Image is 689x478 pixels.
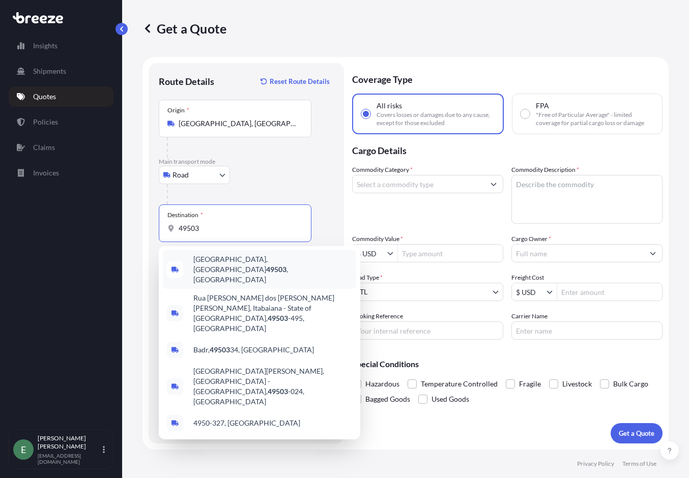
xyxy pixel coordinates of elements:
[387,248,397,258] button: Show suggestions
[352,63,663,94] p: Coverage Type
[159,158,334,166] p: Main transport mode
[536,111,654,127] span: "Free of Particular Average" - limited coverage for partial cargo loss or damage
[210,345,230,354] b: 49503
[511,321,663,340] input: Enter name
[33,168,59,178] p: Invoices
[352,321,503,340] input: Your internal reference
[142,20,226,37] p: Get a Quote
[270,76,330,86] p: Reset Route Details
[193,254,352,285] span: [GEOGRAPHIC_DATA], [GEOGRAPHIC_DATA] , [GEOGRAPHIC_DATA]
[352,134,663,165] p: Cargo Details
[519,376,541,392] span: Fragile
[644,244,662,262] button: Show suggestions
[562,376,592,392] span: Livestock
[38,453,101,465] p: [EMAIL_ADDRESS][DOMAIN_NAME]
[193,345,314,355] span: Badr, 34, [GEOGRAPHIC_DATA]
[193,418,300,428] span: 4950-327, [GEOGRAPHIC_DATA]
[33,66,66,76] p: Shipments
[193,366,352,407] span: [GEOGRAPHIC_DATA][PERSON_NAME], [GEOGRAPHIC_DATA] - [GEOGRAPHIC_DATA], -024, [GEOGRAPHIC_DATA]
[512,283,547,301] input: Freight Cost
[268,314,288,322] b: 49503
[353,244,387,262] input: Commodity Value
[352,273,383,283] span: Load Type
[179,223,299,233] input: Destination
[159,246,360,439] div: Show suggestions
[167,211,203,219] div: Destination
[512,244,644,262] input: Full name
[173,170,189,180] span: Road
[536,101,549,111] span: FPA
[268,387,288,396] b: 49503
[33,142,55,153] p: Claims
[266,265,286,274] b: 49503
[159,75,214,87] p: Route Details
[357,287,367,297] span: LTL
[577,460,614,468] p: Privacy Policy
[619,428,654,438] p: Get a Quote
[613,376,648,392] span: Bulk Cargo
[622,460,656,468] p: Terms of Use
[352,311,403,321] label: Booking Reference
[377,111,495,127] span: Covers losses or damages due to any cause, except for those excluded
[193,293,352,334] span: Rua [PERSON_NAME] dos [PERSON_NAME] [PERSON_NAME], Itabaiana - State of [GEOGRAPHIC_DATA], -495, ...
[159,166,230,184] button: Select transport
[484,175,503,193] button: Show suggestions
[511,273,544,283] label: Freight Cost
[365,392,410,407] span: Bagged Goods
[352,360,663,368] p: Special Conditions
[21,444,26,455] span: E
[377,101,402,111] span: All risks
[511,234,551,244] label: Cargo Owner
[557,283,662,301] input: Enter amount
[167,106,189,114] div: Origin
[33,41,58,51] p: Insights
[511,311,548,321] label: Carrier Name
[38,434,101,451] p: [PERSON_NAME] [PERSON_NAME]
[511,165,579,175] label: Commodity Description
[353,175,484,193] input: Select a commodity type
[398,244,503,262] input: Type amount
[365,376,399,392] span: Hazardous
[421,376,498,392] span: Temperature Controlled
[33,92,56,102] p: Quotes
[547,287,557,297] button: Show suggestions
[432,392,469,407] span: Used Goods
[33,117,58,127] p: Policies
[179,118,299,129] input: Origin
[352,165,413,175] label: Commodity Category
[352,234,403,244] label: Commodity Value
